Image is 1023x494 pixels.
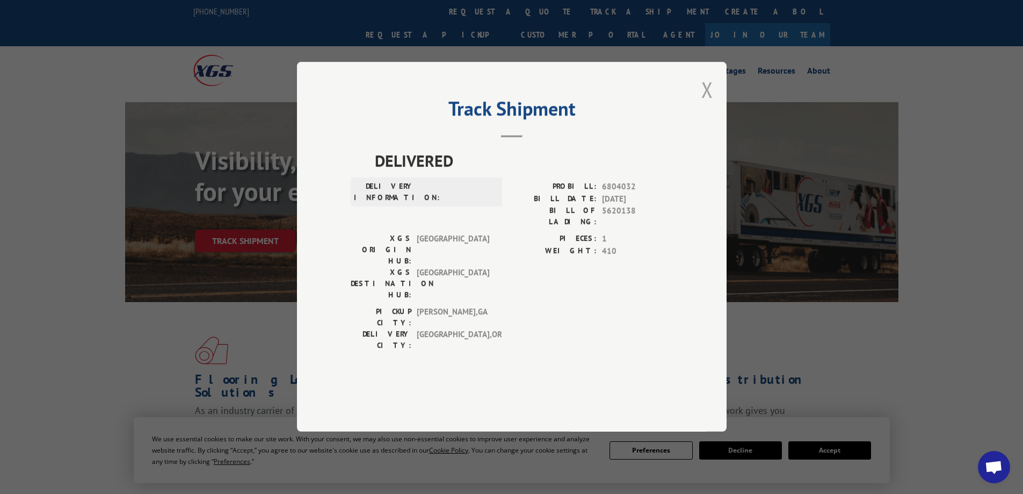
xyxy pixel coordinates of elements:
label: BILL OF LADING: [512,205,597,228]
span: [DATE] [602,193,673,205]
span: DELIVERED [375,149,673,173]
label: BILL DATE: [512,193,597,205]
span: [GEOGRAPHIC_DATA] [417,267,489,301]
label: PIECES: [512,233,597,246]
button: Close modal [701,75,713,104]
label: PICKUP CITY: [351,306,411,329]
label: XGS DESTINATION HUB: [351,267,411,301]
label: DELIVERY CITY: [351,329,411,352]
span: 1 [602,233,673,246]
span: [GEOGRAPHIC_DATA] , OR [417,329,489,352]
span: 410 [602,245,673,257]
span: 6804032 [602,181,673,194]
label: DELIVERY INFORMATION: [354,181,415,204]
label: WEIGHT: [512,245,597,257]
span: [PERSON_NAME] , GA [417,306,489,329]
label: PROBILL: [512,181,597,194]
h2: Track Shipment [351,101,673,121]
label: XGS ORIGIN HUB: [351,233,411,267]
div: Open chat [978,451,1010,483]
span: [GEOGRAPHIC_DATA] [417,233,489,267]
span: 5620138 [602,205,673,228]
